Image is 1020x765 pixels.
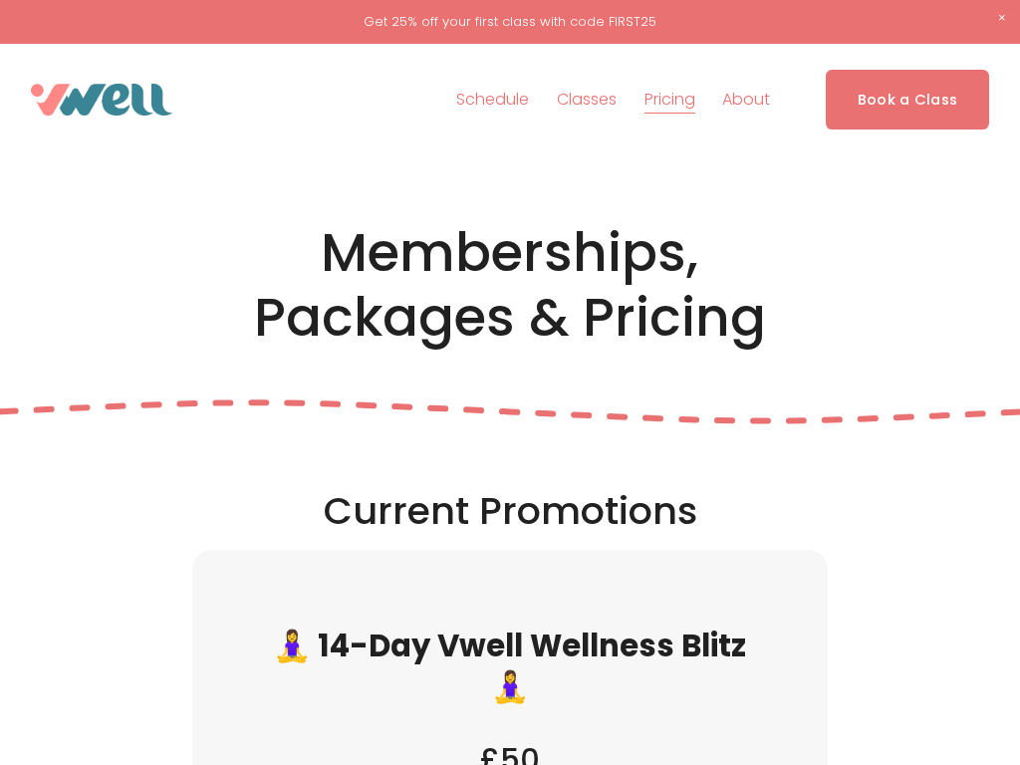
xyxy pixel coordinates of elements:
[557,86,617,115] span: Classes
[826,70,990,129] a: Book a Class
[557,84,617,116] a: folder dropdown
[273,625,753,708] strong: 🧘‍♀️ 14-Day Vwell Wellness Blitz 🧘‍♀️
[456,84,529,116] a: Schedule
[722,86,770,115] span: About
[31,486,990,536] h2: Current Promotions
[722,84,770,116] a: folder dropdown
[31,84,172,116] img: VWell
[233,220,788,350] h1: Memberships, Packages & Pricing
[644,84,695,116] a: Pricing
